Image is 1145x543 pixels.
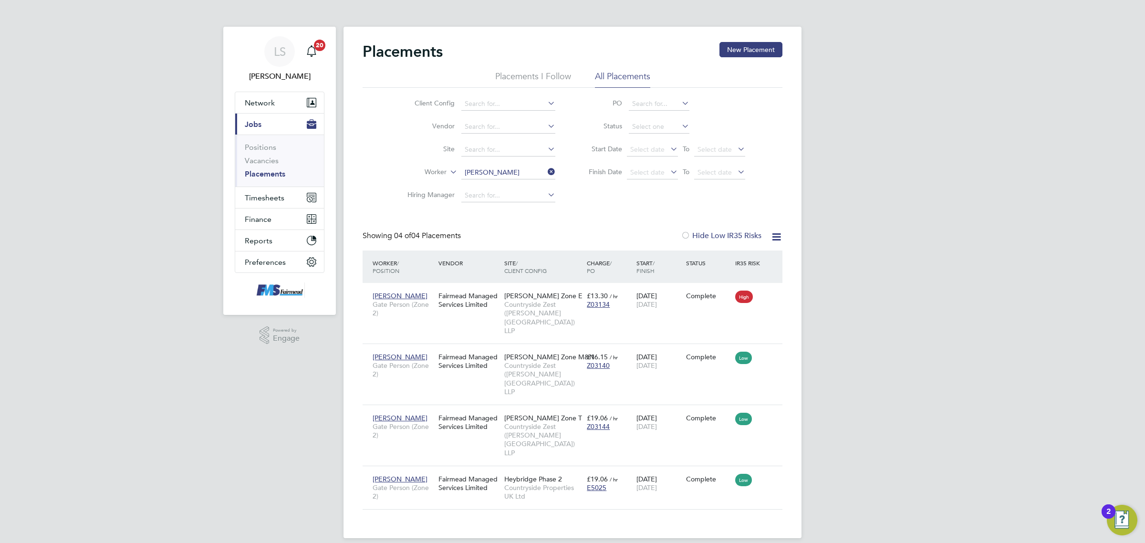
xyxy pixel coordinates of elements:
[436,348,502,375] div: Fairmead Managed Services Limited
[587,414,608,422] span: £19.06
[684,254,733,271] div: Status
[495,71,571,88] li: Placements I Follow
[235,92,324,113] button: Network
[719,42,782,57] button: New Placement
[436,470,502,497] div: Fairmead Managed Services Limited
[373,422,434,439] span: Gate Person (Zone 2)
[636,361,657,370] span: [DATE]
[373,483,434,501] span: Gate Person (Zone 2)
[235,114,324,135] button: Jobs
[686,414,731,422] div: Complete
[461,189,555,202] input: Search for...
[630,168,665,177] span: Select date
[504,483,582,501] span: Countryside Properties UK Ltd
[363,231,463,241] div: Showing
[235,251,324,272] button: Preferences
[610,476,618,483] span: / hr
[245,169,285,178] a: Placements
[461,120,555,134] input: Search for...
[735,352,752,364] span: Low
[634,348,684,375] div: [DATE]
[697,145,732,154] span: Select date
[245,143,276,152] a: Positions
[733,254,766,271] div: IR35 Risk
[223,27,336,315] nav: Main navigation
[235,282,324,298] a: Go to home page
[504,300,582,335] span: Countryside Zest ([PERSON_NAME][GEOGRAPHIC_DATA]) LLP
[245,258,286,267] span: Preferences
[436,287,502,313] div: Fairmead Managed Services Limited
[636,483,657,492] span: [DATE]
[370,347,782,355] a: [PERSON_NAME]Gate Person (Zone 2)Fairmead Managed Services Limited[PERSON_NAME] Zone M&NCountrysi...
[634,409,684,436] div: [DATE]
[373,475,427,483] span: [PERSON_NAME]
[629,120,689,134] input: Select one
[400,99,455,107] label: Client Config
[579,99,622,107] label: PO
[587,361,610,370] span: Z03140
[461,143,555,157] input: Search for...
[394,231,411,240] span: 04 of
[630,145,665,154] span: Select date
[502,254,584,279] div: Site
[579,145,622,153] label: Start Date
[461,97,555,111] input: Search for...
[587,292,608,300] span: £13.30
[273,326,300,334] span: Powered by
[587,422,610,431] span: Z03144
[504,292,583,300] span: [PERSON_NAME] Zone E
[634,287,684,313] div: [DATE]
[461,166,555,179] input: Search for...
[400,145,455,153] label: Site
[436,254,502,271] div: Vendor
[504,259,547,274] span: / Client Config
[400,122,455,130] label: Vendor
[235,36,324,82] a: LS[PERSON_NAME]
[735,413,752,425] span: Low
[636,422,657,431] span: [DATE]
[392,167,447,177] label: Worker
[245,215,271,224] span: Finance
[697,168,732,177] span: Select date
[302,36,321,67] a: 20
[245,156,279,165] a: Vacancies
[504,361,582,396] span: Countryside Zest ([PERSON_NAME][GEOGRAPHIC_DATA]) LLP
[254,282,305,298] img: f-mead-logo-retina.png
[686,353,731,361] div: Complete
[636,259,655,274] span: / Finish
[610,292,618,300] span: / hr
[1106,512,1111,524] div: 2
[595,71,650,88] li: All Placements
[587,475,608,483] span: £19.06
[235,135,324,187] div: Jobs
[584,254,634,279] div: Charge
[370,408,782,417] a: [PERSON_NAME]Gate Person (Zone 2)Fairmead Managed Services Limited[PERSON_NAME] Zone TCountryside...
[400,190,455,199] label: Hiring Manager
[629,97,689,111] input: Search for...
[504,475,562,483] span: Heybridge Phase 2
[245,236,272,245] span: Reports
[735,291,753,303] span: High
[579,167,622,176] label: Finish Date
[363,42,443,61] h2: Placements
[579,122,622,130] label: Status
[314,40,325,51] span: 20
[686,292,731,300] div: Complete
[681,231,761,240] label: Hide Low IR35 Risks
[235,187,324,208] button: Timesheets
[273,334,300,343] span: Engage
[373,292,427,300] span: [PERSON_NAME]
[504,422,582,457] span: Countryside Zest ([PERSON_NAME][GEOGRAPHIC_DATA]) LLP
[370,470,782,478] a: [PERSON_NAME]Gate Person (Zone 2)Fairmead Managed Services LimitedHeybridge Phase 2Countryside Pr...
[587,300,610,309] span: Z03134
[274,45,286,58] span: LS
[245,193,284,202] span: Timesheets
[373,300,434,317] span: Gate Person (Zone 2)
[610,354,618,361] span: / hr
[235,230,324,251] button: Reports
[245,98,275,107] span: Network
[260,326,300,345] a: Powered byEngage
[610,415,618,422] span: / hr
[370,254,436,279] div: Worker
[373,414,427,422] span: [PERSON_NAME]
